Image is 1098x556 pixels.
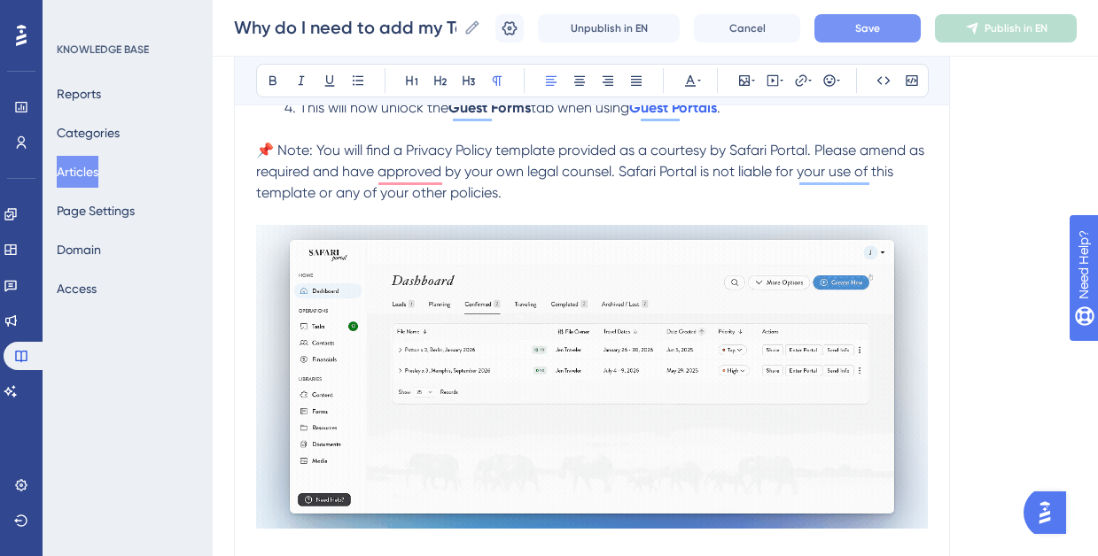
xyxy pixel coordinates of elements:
[256,225,928,529] img: ezgif.com-video-to-gif__11_.gif
[57,273,97,305] button: Access
[985,21,1047,35] span: Publish in EN
[42,4,111,26] span: Need Help?
[538,14,680,42] button: Unpublish in EN
[571,21,648,35] span: Unpublish in EN
[57,195,135,227] button: Page Settings
[234,15,456,40] input: Article Name
[57,42,149,57] div: KNOWLEDGE BASE
[1024,486,1077,539] iframe: UserGuiding AI Assistant Launcher
[855,21,880,35] span: Save
[57,117,120,149] button: Categories
[57,78,101,110] button: Reports
[729,21,766,35] span: Cancel
[629,99,717,116] a: Guest Portals
[448,99,531,116] strong: Guest Forms
[531,99,629,116] span: tab when using
[935,14,1077,42] button: Publish in EN
[256,142,928,201] span: 📌 Note: You will find a Privacy Policy template provided as a courtesy by Safari Portal. Please a...
[300,99,448,116] span: This will now unlock the
[694,14,800,42] button: Cancel
[814,14,921,42] button: Save
[57,156,98,188] button: Articles
[717,99,720,116] span: .
[57,234,101,266] button: Domain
